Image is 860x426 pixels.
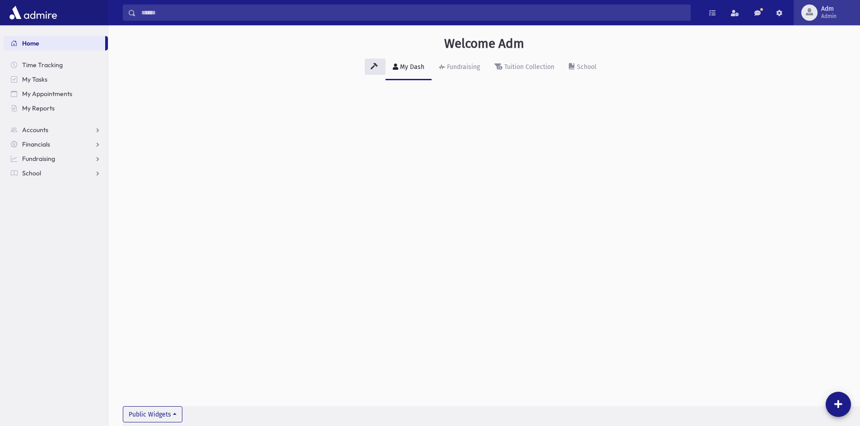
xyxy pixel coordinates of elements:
a: Time Tracking [4,58,108,72]
div: Fundraising [445,63,480,71]
span: School [22,169,41,177]
input: Search [136,5,690,21]
a: My Appointments [4,87,108,101]
span: My Tasks [22,75,47,83]
img: AdmirePro [7,4,59,22]
span: My Reports [22,104,55,112]
div: My Dash [398,63,424,71]
div: School [575,63,596,71]
span: My Appointments [22,90,72,98]
span: Adm [821,5,837,13]
a: My Tasks [4,72,108,87]
span: Fundraising [22,155,55,163]
span: Time Tracking [22,61,63,69]
span: Financials [22,140,50,148]
a: My Reports [4,101,108,115]
button: Public Widgets [123,406,182,422]
a: School [4,166,108,180]
a: Fundraising [432,55,487,80]
a: Home [4,36,105,50]
span: Accounts [22,126,48,134]
a: Accounts [4,123,108,137]
div: Tuition Collection [502,63,554,71]
a: Fundraising [4,151,108,166]
a: School [562,55,604,80]
span: Home [22,39,39,47]
a: Tuition Collection [487,55,562,80]
a: Financials [4,137,108,151]
span: Admin [821,13,837,20]
h3: Welcome Adm [444,36,524,51]
a: My Dash [386,55,432,80]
